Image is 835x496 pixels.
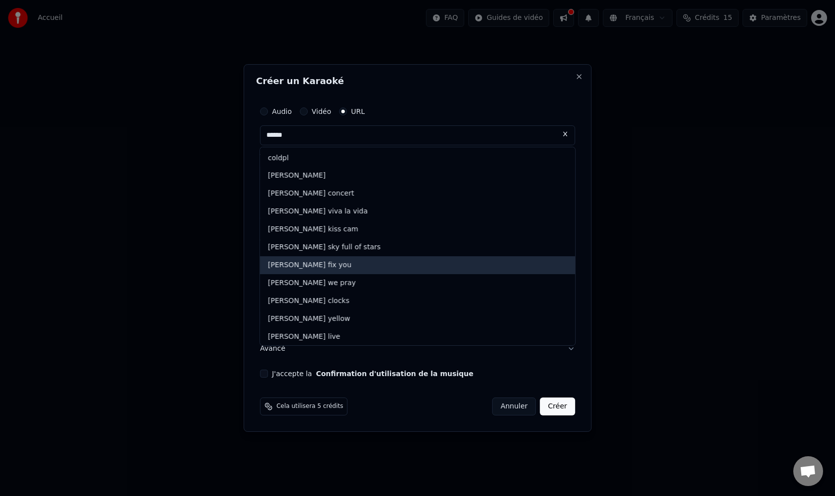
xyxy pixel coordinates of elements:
div: [PERSON_NAME] [260,167,575,185]
div: [PERSON_NAME] sky full of stars [260,238,575,256]
div: [PERSON_NAME] we pray [260,274,575,292]
h2: Créer un Karaoké [256,77,579,86]
label: Audio [272,108,292,115]
div: [PERSON_NAME] viva la vida [260,202,575,220]
label: URL [351,108,365,115]
div: [PERSON_NAME] clocks [260,292,575,310]
div: [PERSON_NAME] yellow [260,310,575,328]
button: Avancé [260,336,575,362]
span: Cela utilisera 5 crédits [276,402,343,410]
div: [PERSON_NAME] fix you [260,256,575,274]
button: Annuler [492,397,536,415]
button: J'accepte la [316,370,474,377]
label: Vidéo [312,108,331,115]
div: [PERSON_NAME] kiss cam [260,220,575,238]
label: J'accepte la [272,370,473,377]
div: [PERSON_NAME] live [260,328,575,346]
button: Créer [540,397,575,415]
div: [PERSON_NAME] concert [260,185,575,203]
div: coldpl [260,149,575,167]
